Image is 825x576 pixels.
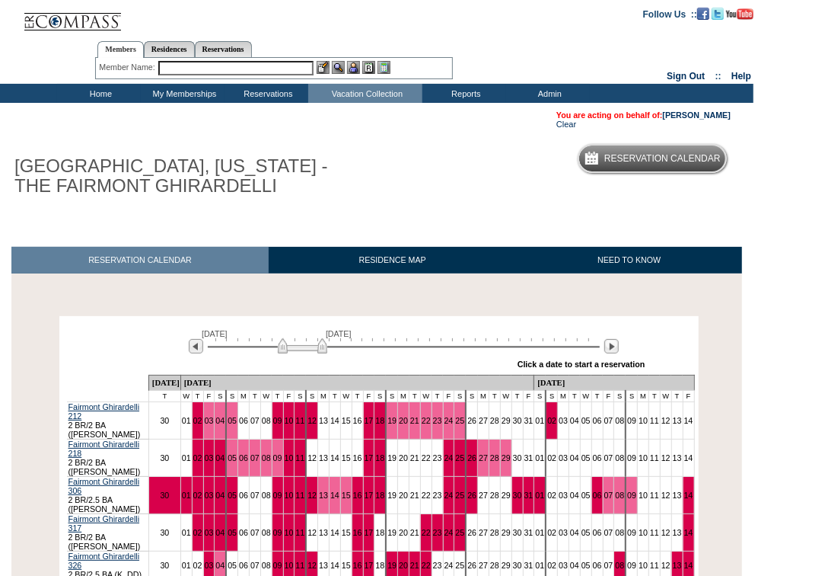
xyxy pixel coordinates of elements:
a: 18 [375,453,384,462]
a: 25 [455,453,464,462]
a: 25 [455,491,464,500]
a: 16 [353,453,362,462]
a: 06 [239,528,248,537]
a: 10 [639,528,648,537]
a: 06 [593,491,602,500]
a: 31 [524,416,534,425]
a: 17 [365,561,374,570]
a: 24 [444,491,454,500]
img: Become our fan on Facebook [697,8,709,20]
a: 23 [433,561,442,570]
a: 11 [295,528,304,537]
a: 03 [205,453,214,462]
a: 21 [410,416,419,425]
a: 13 [319,453,328,462]
a: 30 [513,528,522,537]
a: 12 [307,561,317,570]
a: 15 [342,416,351,425]
a: 18 [375,561,384,570]
a: 09 [627,528,636,537]
a: 31 [524,561,534,570]
a: Clear [556,120,576,129]
a: 03 [205,528,214,537]
a: 19 [387,561,397,570]
h5: Reservation Calendar [604,154,721,164]
a: 12 [661,416,671,425]
a: 05 [228,561,237,570]
a: 04 [570,453,579,462]
a: 19 [387,491,397,500]
img: Subscribe to our YouTube Channel [726,8,753,20]
a: 09 [273,416,282,425]
a: 12 [661,453,671,462]
a: 06 [593,453,602,462]
a: 03 [559,528,568,537]
td: T [409,391,421,402]
a: 11 [295,416,304,425]
a: 21 [410,528,419,537]
a: 13 [673,491,682,500]
a: [PERSON_NAME] [663,110,731,120]
a: 24 [444,416,454,425]
a: 06 [593,416,602,425]
a: 08 [262,453,271,462]
a: 23 [433,416,442,425]
a: 11 [650,491,659,500]
a: 05 [581,561,591,570]
a: 01 [182,528,191,537]
a: 21 [410,561,419,570]
a: Residences [144,41,195,57]
a: Follow us on Twitter [712,8,724,18]
a: 11 [295,561,304,570]
a: 19 [387,528,397,537]
a: 20 [399,528,408,537]
a: 31 [524,453,534,462]
a: 23 [433,453,442,462]
img: Reservations [362,61,375,74]
a: 21 [410,491,419,500]
a: 13 [673,561,682,570]
img: View [332,61,345,74]
td: W [420,391,432,402]
a: 31 [524,491,534,500]
a: 30 [513,416,522,425]
td: W [180,391,192,402]
a: 30 [513,491,522,500]
a: 02 [547,453,556,462]
a: 15 [342,453,351,462]
a: 05 [581,453,591,462]
a: 10 [639,416,648,425]
a: 24 [444,528,454,537]
a: 26 [467,491,476,500]
img: b_calculator.gif [377,61,390,74]
td: S [374,391,386,402]
td: S [386,391,397,402]
a: 14 [330,528,339,537]
a: 27 [479,491,488,500]
a: 29 [502,416,511,425]
a: 05 [228,491,237,500]
a: 18 [375,528,384,537]
a: 01 [182,453,191,462]
a: 04 [570,561,579,570]
a: 09 [627,453,636,462]
a: 01 [182,491,191,500]
a: 11 [650,453,659,462]
a: 19 [387,453,397,462]
td: T [249,391,260,402]
a: 08 [262,528,271,537]
a: 04 [215,561,225,570]
a: 16 [353,491,362,500]
td: T [192,391,203,402]
td: Follow Us :: [643,8,697,20]
a: 16 [353,561,362,570]
a: 15 [342,528,351,537]
a: 29 [502,453,511,462]
a: 22 [422,416,431,425]
a: 04 [570,491,579,500]
a: 12 [307,491,317,500]
a: 30 [513,453,522,462]
a: Fairmont Ghirardelli 212 [68,402,140,421]
a: 21 [410,453,419,462]
a: 13 [673,416,682,425]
